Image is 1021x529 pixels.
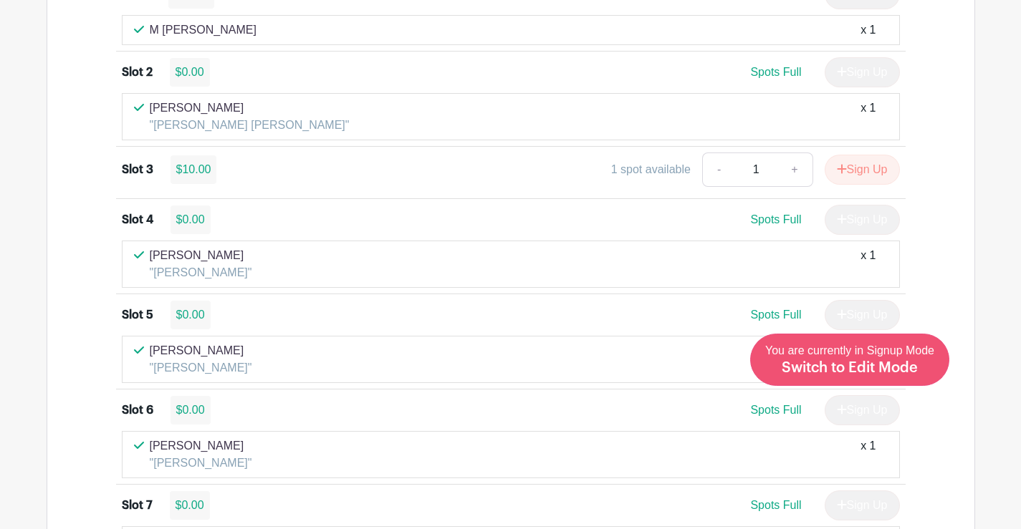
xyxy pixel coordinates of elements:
[122,211,153,228] div: Slot 4
[750,334,949,386] a: You are currently in Signup Mode Switch to Edit Mode
[171,155,217,184] div: $10.00
[171,396,211,424] div: $0.00
[122,402,153,419] div: Slot 6
[150,117,350,134] p: "[PERSON_NAME] [PERSON_NAME]"
[750,309,801,321] span: Spots Full
[861,437,876,472] div: x 1
[122,306,153,324] div: Slot 5
[150,247,252,264] p: [PERSON_NAME]
[170,58,210,87] div: $0.00
[150,264,252,281] p: "[PERSON_NAME]"
[611,161,691,178] div: 1 spot available
[150,455,252,472] p: "[PERSON_NAME]"
[861,100,876,134] div: x 1
[861,247,876,281] div: x 1
[122,64,153,81] div: Slot 2
[765,344,934,374] span: You are currently in Signup Mode
[170,491,210,520] div: $0.00
[782,361,918,375] span: Switch to Edit Mode
[122,161,153,178] div: Slot 3
[750,213,801,225] span: Spots Full
[750,66,801,78] span: Spots Full
[825,155,900,185] button: Sign Up
[777,152,813,187] a: +
[150,21,257,39] p: M [PERSON_NAME]
[150,359,252,377] p: "[PERSON_NAME]"
[861,21,876,39] div: x 1
[750,499,801,511] span: Spots Full
[171,205,211,234] div: $0.00
[150,100,350,117] p: [PERSON_NAME]
[171,301,211,329] div: $0.00
[122,497,153,514] div: Slot 7
[150,437,252,455] p: [PERSON_NAME]
[150,342,252,359] p: [PERSON_NAME]
[702,152,735,187] a: -
[750,404,801,416] span: Spots Full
